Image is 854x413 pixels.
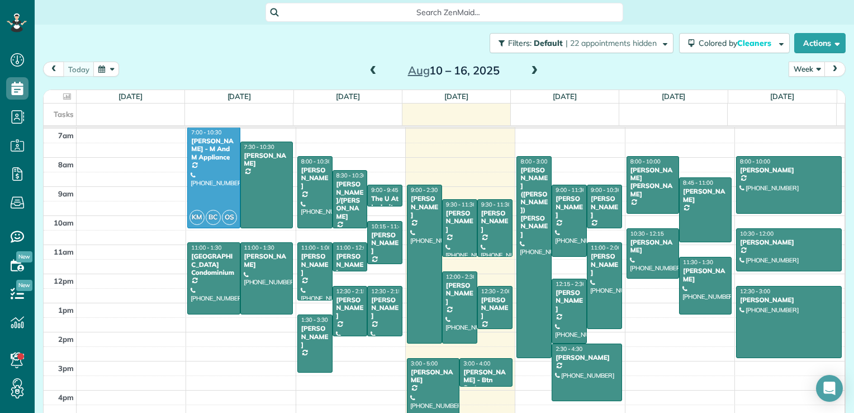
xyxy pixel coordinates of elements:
[630,158,661,165] span: 8:00 - 10:00
[222,210,237,225] span: OS
[206,210,221,225] span: BC
[679,33,790,53] button: Colored byCleaners
[191,129,221,136] span: 7:00 - 10:30
[534,38,563,48] span: Default
[590,195,619,219] div: [PERSON_NAME]
[301,316,328,323] span: 1:30 - 3:30
[58,189,74,198] span: 9am
[301,244,331,251] span: 11:00 - 1:00
[683,259,713,266] span: 11:30 - 1:30
[555,354,619,362] div: [PERSON_NAME]
[301,325,329,349] div: [PERSON_NAME]
[244,143,274,151] span: 7:30 - 10:30
[58,306,74,315] span: 1pm
[490,33,673,53] button: Filters: Default | 22 appointments hidden
[118,92,143,101] a: [DATE]
[301,166,329,190] div: [PERSON_NAME]
[54,110,74,119] span: Tasks
[371,296,399,320] div: [PERSON_NAME]
[739,238,838,246] div: [PERSON_NAME]
[737,38,773,48] span: Cleaners
[336,172,367,179] span: 8:30 - 10:30
[446,273,476,280] span: 12:00 - 2:30
[682,267,728,283] div: [PERSON_NAME]
[739,166,838,174] div: [PERSON_NAME]
[336,244,370,251] span: 11:00 - 12:00
[484,33,673,53] a: Filters: Default | 22 appointments hidden
[54,218,74,227] span: 10am
[566,38,657,48] span: | 22 appointments hidden
[481,201,511,208] span: 9:30 - 11:30
[371,223,405,230] span: 10:15 - 11:45
[556,186,586,194] span: 9:00 - 11:30
[411,186,438,194] span: 9:00 - 2:30
[54,276,74,285] span: 12pm
[590,252,619,276] div: [PERSON_NAME]
[789,62,825,77] button: Week
[662,92,686,101] a: [DATE]
[244,152,290,168] div: [PERSON_NAME]
[371,195,399,211] div: The U At Ledroit
[553,92,577,101] a: [DATE]
[739,296,838,304] div: [PERSON_NAME]
[445,281,474,306] div: [PERSON_NAME]
[58,393,74,402] span: 4pm
[16,280,32,291] span: New
[463,368,509,392] div: [PERSON_NAME] - Btn Systems
[244,252,290,269] div: [PERSON_NAME]
[770,92,794,101] a: [DATE]
[336,180,364,220] div: [PERSON_NAME]/[PERSON_NAME]
[336,92,360,101] a: [DATE]
[740,230,774,237] span: 10:30 - 12:00
[556,280,586,288] span: 12:15 - 2:30
[371,231,399,255] div: [PERSON_NAME]
[556,345,582,353] span: 2:30 - 4:30
[191,244,221,251] span: 11:00 - 1:30
[58,131,74,140] span: 7am
[682,187,728,204] div: [PERSON_NAME]
[408,63,430,77] span: Aug
[740,158,770,165] span: 8:00 - 10:00
[699,38,775,48] span: Colored by
[336,296,364,320] div: [PERSON_NAME]
[630,230,664,237] span: 10:30 - 12:15
[301,252,329,276] div: [PERSON_NAME]
[58,335,74,344] span: 2pm
[445,209,474,233] div: [PERSON_NAME]
[816,375,843,402] div: Open Intercom Messenger
[446,201,476,208] span: 9:30 - 11:30
[336,288,367,295] span: 12:30 - 2:15
[481,288,511,295] span: 12:30 - 2:00
[58,364,74,373] span: 3pm
[444,92,468,101] a: [DATE]
[410,195,439,219] div: [PERSON_NAME]
[191,252,236,276] div: [GEOGRAPHIC_DATA] Condominium
[463,360,490,367] span: 3:00 - 4:00
[227,92,252,101] a: [DATE]
[508,38,532,48] span: Filters:
[191,137,236,161] div: [PERSON_NAME] - M And M Appliance
[16,251,32,262] span: New
[301,158,331,165] span: 8:00 - 10:30
[591,186,621,194] span: 9:00 - 10:30
[683,179,713,186] span: 8:45 - 11:00
[54,247,74,256] span: 11am
[411,360,438,367] span: 3:00 - 5:00
[189,210,205,225] span: KM
[555,289,583,313] div: [PERSON_NAME]
[520,158,547,165] span: 8:00 - 3:00
[591,244,621,251] span: 11:00 - 2:00
[630,166,676,199] div: [PERSON_NAME] [PERSON_NAME]
[520,166,548,238] div: [PERSON_NAME] ([PERSON_NAME]) [PERSON_NAME]
[43,62,64,77] button: prev
[58,160,74,169] span: 8am
[371,186,398,194] span: 9:00 - 9:45
[244,244,274,251] span: 11:00 - 1:30
[384,64,524,77] h2: 10 – 16, 2025
[371,288,401,295] span: 12:30 - 2:15
[555,195,583,219] div: [PERSON_NAME]
[410,368,456,384] div: [PERSON_NAME]
[630,238,676,255] div: [PERSON_NAME]
[481,296,509,320] div: [PERSON_NAME]
[336,252,364,276] div: [PERSON_NAME]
